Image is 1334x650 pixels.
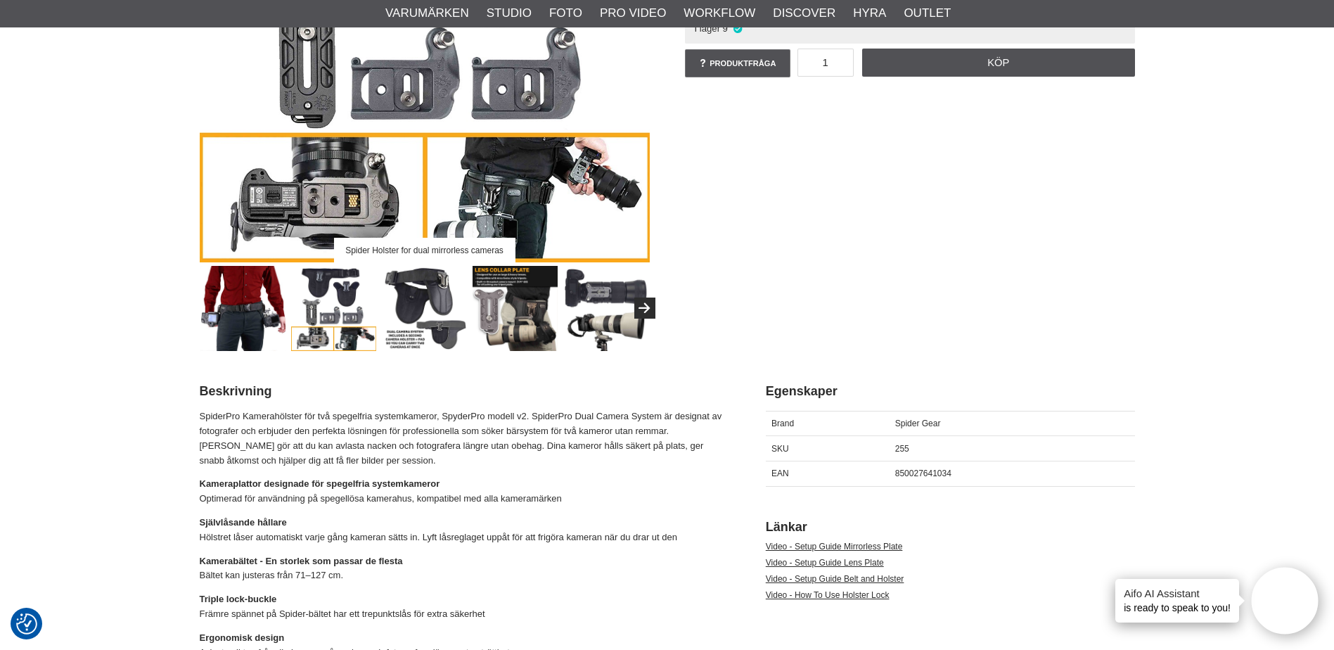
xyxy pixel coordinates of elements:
[773,4,835,23] a: Discover
[862,49,1135,77] a: Köp
[766,518,1135,536] h2: Länkar
[1124,586,1231,601] h4: Aifo AI Assistant
[200,478,440,489] strong: Kameraplattor designade för spegelfria systemkameror
[771,419,794,428] span: Brand
[200,594,277,604] strong: Triple lock-buckle
[382,266,467,351] img: Ergonomic design to eliminate fatigue
[200,516,731,545] p: Hölstret låser automatiskt varje gång kameran sätts in. Lyft låsreglaget uppåt för att frigöra ka...
[600,4,666,23] a: Pro Video
[563,266,648,351] img: Attaches to the lens collar
[684,4,755,23] a: Workflow
[853,4,886,23] a: Hyra
[771,444,789,454] span: SKU
[16,613,37,635] img: Revisit consent button
[766,383,1135,400] h2: Egenskaper
[385,4,469,23] a: Varumärken
[895,469,951,478] span: 850027641034
[291,266,376,351] img: Spider Holster for dual mirrorless cameras
[771,469,789,478] span: EAN
[766,590,890,600] a: Video - How To Use Holster Lock
[895,444,909,454] span: 255
[766,542,903,552] a: Video - Setup Guide Mirrorless Plate
[200,266,286,351] img: SpiderPro Dual Mirrorless Camera System
[634,298,655,319] button: Next
[200,383,731,400] h2: Beskrivning
[200,632,285,643] strong: Ergonomisk design
[694,23,720,34] span: I lager
[549,4,582,23] a: Foto
[1115,579,1239,623] div: is ready to speak to you!
[895,419,941,428] span: Spider Gear
[16,611,37,637] button: Samtyckesinställningar
[685,49,790,77] a: Produktfråga
[333,238,515,262] div: Spider Holster for dual mirrorless cameras
[200,477,731,506] p: Optimerad för användning på spegellösa kamerahus, kompatibel med alla kameramärken
[200,592,731,622] p: Främre spännet på Spider-bältet har ett trepunktslås för extra säkerhet
[200,409,731,468] p: SpiderPro Kamerahölster för två spegelfria systemkameror, SpyderPro modell v2. SpiderPro Dual Cam...
[904,4,951,23] a: Outlet
[473,266,558,351] img: Lens Collar Plate, for better balance
[766,558,884,568] a: Video - Setup Guide Lens Plate
[731,23,743,34] i: I lager
[200,554,731,584] p: Bältet kan justeras från 71–127 cm.
[766,574,904,584] a: Video - Setup Guide Belt and Holster
[723,23,728,34] span: 9
[487,4,532,23] a: Studio
[200,517,287,528] strong: Självlåsande hållare
[200,556,403,566] strong: Kamerabältet - En storlek som passar de flesta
